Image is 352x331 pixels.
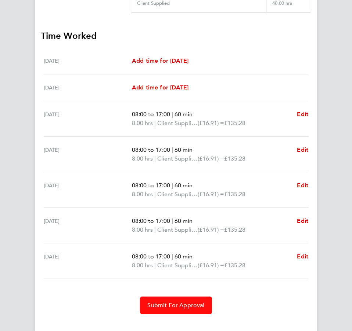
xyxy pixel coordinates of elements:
span: | [154,226,156,233]
span: 08:00 to 17:00 [132,111,170,118]
span: | [154,155,156,162]
div: [DATE] [44,56,132,65]
span: 8.00 hrs [132,119,153,126]
span: 60 min [175,217,193,224]
span: 08:00 to 17:00 [132,146,170,153]
span: 8.00 hrs [132,191,153,198]
a: Edit [297,110,308,119]
span: (£16.91) = [198,119,224,126]
button: Submit For Approval [140,297,212,314]
span: Client Supplied [157,119,198,128]
div: [DATE] [44,252,132,270]
span: Edit [297,182,308,189]
span: £135.28 [224,155,245,162]
span: | [154,262,156,269]
div: [DATE] [44,110,132,128]
span: 08:00 to 17:00 [132,253,170,260]
span: | [172,217,173,224]
span: | [154,191,156,198]
a: Edit [297,252,308,261]
div: [DATE] [44,217,132,234]
h3: Time Worked [41,30,311,42]
span: Submit For Approval [147,302,204,309]
span: Client Supplied [157,154,198,163]
span: £135.28 [224,226,245,233]
span: £135.28 [224,119,245,126]
span: Edit [297,111,308,118]
span: (£16.91) = [198,155,224,162]
span: 08:00 to 17:00 [132,217,170,224]
span: 8.00 hrs [132,262,153,269]
a: Edit [297,146,308,154]
span: Client Supplied [157,190,198,199]
div: Client Supplied [137,0,170,6]
span: Client Supplied [157,261,198,270]
span: Edit [297,217,308,224]
span: 8.00 hrs [132,226,153,233]
div: [DATE] [44,181,132,199]
span: 08:00 to 17:00 [132,182,170,189]
span: Add time for [DATE] [132,84,188,91]
div: [DATE] [44,83,132,92]
a: Edit [297,181,308,190]
span: Client Supplied [157,225,198,234]
span: £135.28 [224,262,245,269]
span: Edit [297,146,308,153]
span: | [172,182,173,189]
span: (£16.91) = [198,226,224,233]
a: Add time for [DATE] [132,83,188,92]
div: 40.00 hrs [266,0,311,12]
span: 60 min [175,253,193,260]
span: Add time for [DATE] [132,57,188,64]
span: 60 min [175,146,193,153]
a: Add time for [DATE] [132,56,188,65]
span: 60 min [175,111,193,118]
a: Edit [297,217,308,225]
span: | [172,253,173,260]
span: (£16.91) = [198,262,224,269]
span: £135.28 [224,191,245,198]
span: | [154,119,156,126]
span: Edit [297,253,308,260]
span: 60 min [175,182,193,189]
span: 8.00 hrs [132,155,153,162]
span: (£16.91) = [198,191,224,198]
div: [DATE] [44,146,132,163]
span: | [172,111,173,118]
span: | [172,146,173,153]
